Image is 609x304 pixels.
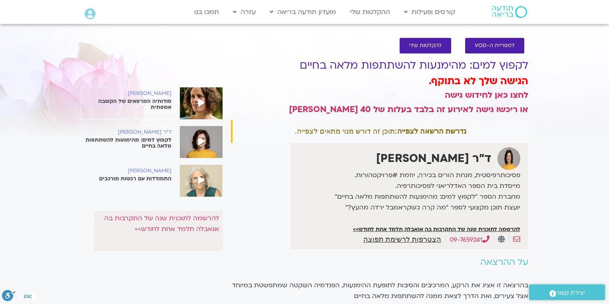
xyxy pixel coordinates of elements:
span: לספריית ה-VOD [475,43,515,49]
p: פסיכותרפיסטית, מנחת הורים בכירה, יוזמת #פרויקטהורות. מייסדת בית הספר האדלריאני לפסיכותרפיה. מחברת... [293,170,520,213]
a: קורסים ופעילות [400,4,459,20]
a: להרשמה לתוכנית שנה של התקרבות בה אנאבלה תלמד אחת לחודש>> [353,227,520,233]
h3: הגישה שלך לא בתוקף. [231,75,528,88]
img: תודעה בריאה [492,6,527,18]
a: לחצו כאן לחידוש גישה [445,89,528,101]
img: %D7%90%D7%A0%D7%90%D7%91%D7%9C%D7%94-%D7%A9%D7%A7%D7%93-2.jpeg [180,126,223,158]
a: הצטרפות לרשימת תפוצה [363,236,441,243]
a: [PERSON_NAME] התמודדות עם רגשות מורכבים [81,168,223,182]
span: יצירת קשר [556,288,585,298]
h6: [PERSON_NAME] [81,91,171,97]
p: סודותיה המרפאים של הקשבה אמפתית [81,99,171,111]
p: בהרצאה זו אציג את הרקע, המרכיבים והסיבות לתופעת ההימנעות, הפנדמיה השקטה שמתפשטת במיוחד אצל צעירים... [231,280,528,302]
a: תמכו בנו [190,4,223,20]
a: מועדון תודעה בריאה [266,4,340,20]
strong: נדרשת הרשאה לצפייה: [395,127,466,135]
span: להקלטות שלי [409,43,442,49]
a: 09-7659241 [450,235,490,244]
a: עזרה [229,4,260,20]
a: ההקלטות שלי [346,4,394,20]
a: או ריכשו גישה לאירוע זה בלבד בעלות של 40 [PERSON_NAME] [289,104,528,115]
img: WhatsApp-Image-2020-09-25-at-16.50.04-6.jpeg [180,165,223,197]
h1: לקפוץ למים: מהימנעות להשתתפות מלאה בחיים [231,59,528,71]
h6: [PERSON_NAME] [81,168,171,174]
h2: על ההרצאה [231,257,528,267]
img: %D7%99%D7%A2%D7%9C-%D7%A7%D7%95%D7%A8%D7%9F.jpg [180,87,223,119]
a: להקלטות שלי [400,38,451,53]
a: [PERSON_NAME] סודותיה המרפאים של הקשבה אמפתית [81,91,223,111]
div: תוכן זה דורש מנוי מתאים לצפייה. [231,120,528,143]
img: ד"ר אנאבלה שקד [498,147,520,170]
h6: ד"ר [PERSON_NAME] [81,129,171,135]
a: לספריית ה-VOD [465,38,524,53]
a: יצירת קשר [529,284,605,300]
p: התמודדות עם רגשות מורכבים [81,176,171,182]
a: ד"ר [PERSON_NAME] לקפוץ למים: מהימנעות להשתתפות מלאה בחיים [81,129,223,149]
strong: ד"ר [PERSON_NAME] [376,151,492,166]
a: להרשמה לתוכנית שנה של התקרבות בה אנאבלה תלמד אחת לחודש>> [104,214,219,233]
p: לקפוץ למים: מהימנעות להשתתפות מלאה בחיים [81,137,171,149]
